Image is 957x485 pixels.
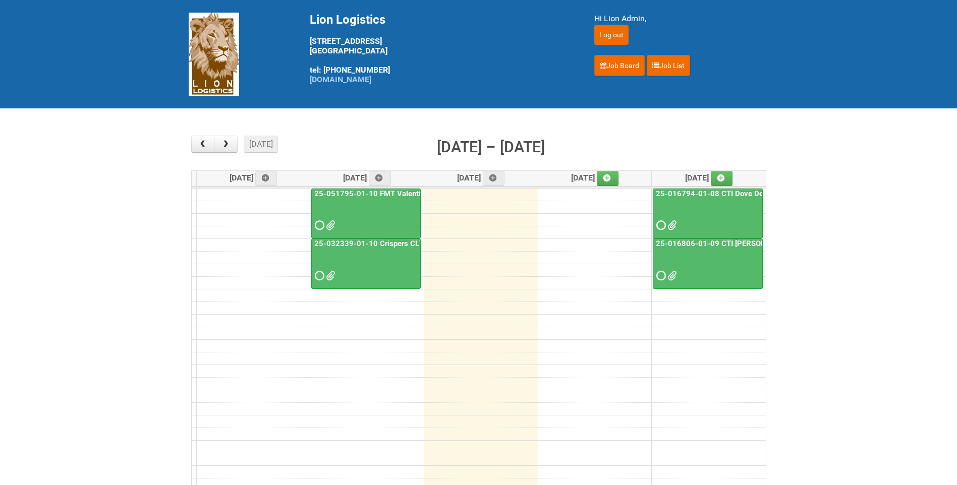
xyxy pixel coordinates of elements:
a: Add an event [255,171,277,186]
a: Add an event [597,171,619,186]
span: Crisp.jpg 25-032339-01-10 Crispers LION FORMS MOR_2nd Mailing.xlsx 25-032339-01_LABELS_Client Mai... [326,272,333,279]
span: Lion Logistics [310,13,385,27]
a: 25-016794-01-08 CTI Dove Deep Moisture [653,189,763,239]
a: 25-032339-01-10 Crispers CLT + Online CPT - Client Mailing [312,239,525,248]
input: Log out [594,25,629,45]
span: [DATE] [230,173,277,183]
span: LPF - 25-016806-01-09 CTI Dove CM Bar Superior HUT.xlsx Dove CM Usage Instructions.pdf MDN - 25-0... [667,272,674,279]
span: Requested [315,272,322,279]
a: 25-051795-01-10 FMT Valentino Masc US CLT [312,189,478,198]
a: 25-016806-01-09 CTI [PERSON_NAME] Bar Superior HUT [654,239,856,248]
a: Add an event [369,171,391,186]
a: Add an event [483,171,505,186]
button: [DATE] [244,136,278,153]
a: 25-051795-01-10 FMT Valentino Masc US CLT [311,189,421,239]
a: [DOMAIN_NAME] [310,75,371,84]
h2: [DATE] – [DATE] [437,136,545,159]
a: Add an event [711,171,733,186]
div: Hi Lion Admin, [594,13,769,25]
a: 25-016806-01-09 CTI [PERSON_NAME] Bar Superior HUT [653,238,763,289]
span: LPF 25-016794-01-08.xlsx Dove DM Usage Instructions.pdf JNF 25-016794-01-08.DOC MDN 25-016794-01-... [667,222,674,229]
span: Requested [656,272,663,279]
a: Job List [647,55,690,76]
span: [DATE] [343,173,391,183]
a: Job Board [594,55,645,76]
a: 25-016794-01-08 CTI Dove Deep Moisture [654,189,805,198]
img: Lion Logistics [189,13,239,96]
span: Requested [315,222,322,229]
span: MDN_REV (2) 25-051795-01-10 LEFTOVERS.xlsx FMT Masculine Sites (002)_REV.xlsx MDN_REV (2) 25-0517... [326,222,333,229]
a: 25-032339-01-10 Crispers CLT + Online CPT - Client Mailing [311,238,421,289]
div: [STREET_ADDRESS] [GEOGRAPHIC_DATA] tel: [PHONE_NUMBER] [310,13,569,84]
a: Lion Logistics [189,49,239,58]
span: Requested [656,222,663,229]
span: [DATE] [685,173,733,183]
span: [DATE] [571,173,619,183]
span: [DATE] [457,173,505,183]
